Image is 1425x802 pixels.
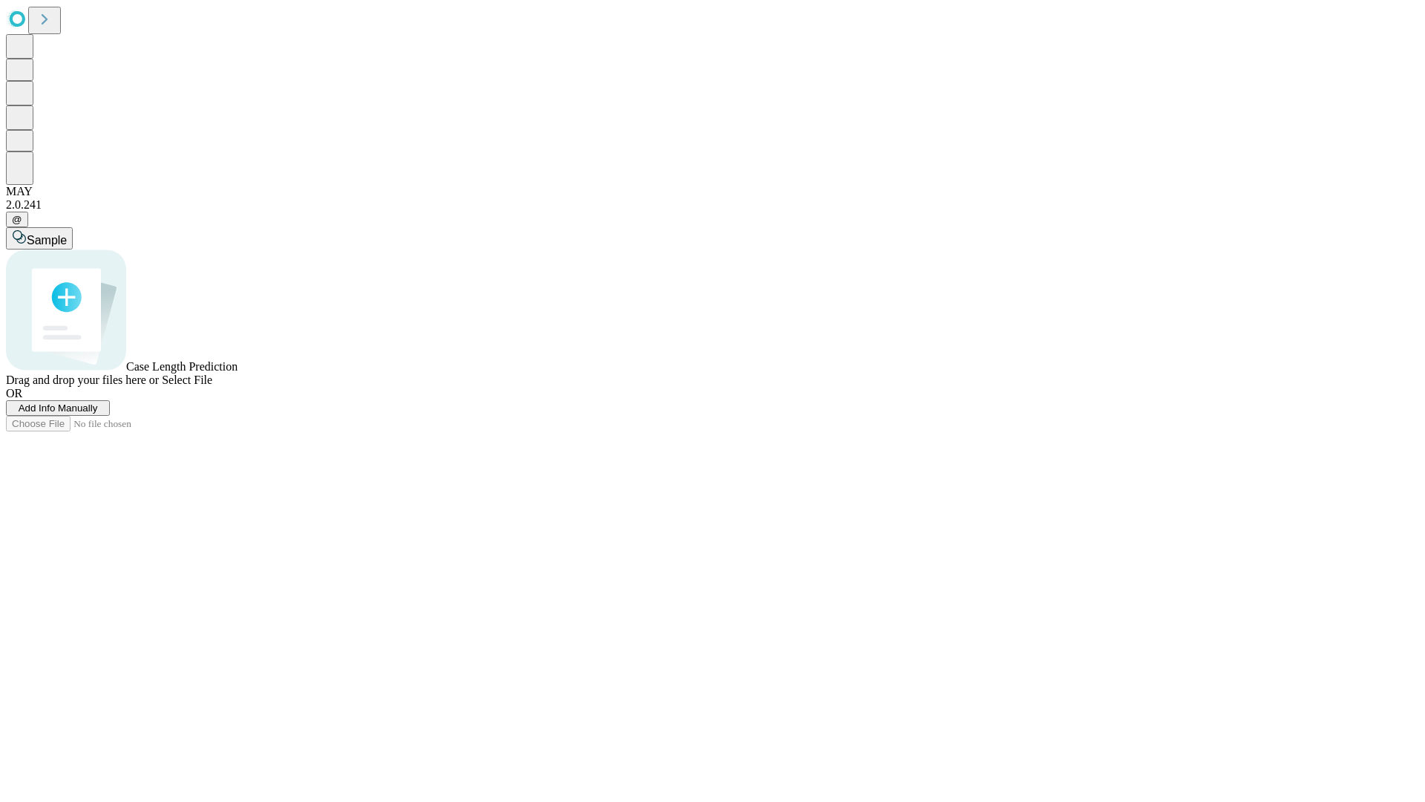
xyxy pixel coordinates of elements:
button: Add Info Manually [6,400,110,416]
span: Add Info Manually [19,402,98,414]
span: @ [12,214,22,225]
div: MAY [6,185,1419,198]
div: 2.0.241 [6,198,1419,212]
span: Case Length Prediction [126,360,237,373]
span: Sample [27,234,67,247]
button: Sample [6,227,73,250]
span: Drag and drop your files here or [6,374,159,386]
button: @ [6,212,28,227]
span: Select File [162,374,212,386]
span: OR [6,387,22,400]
